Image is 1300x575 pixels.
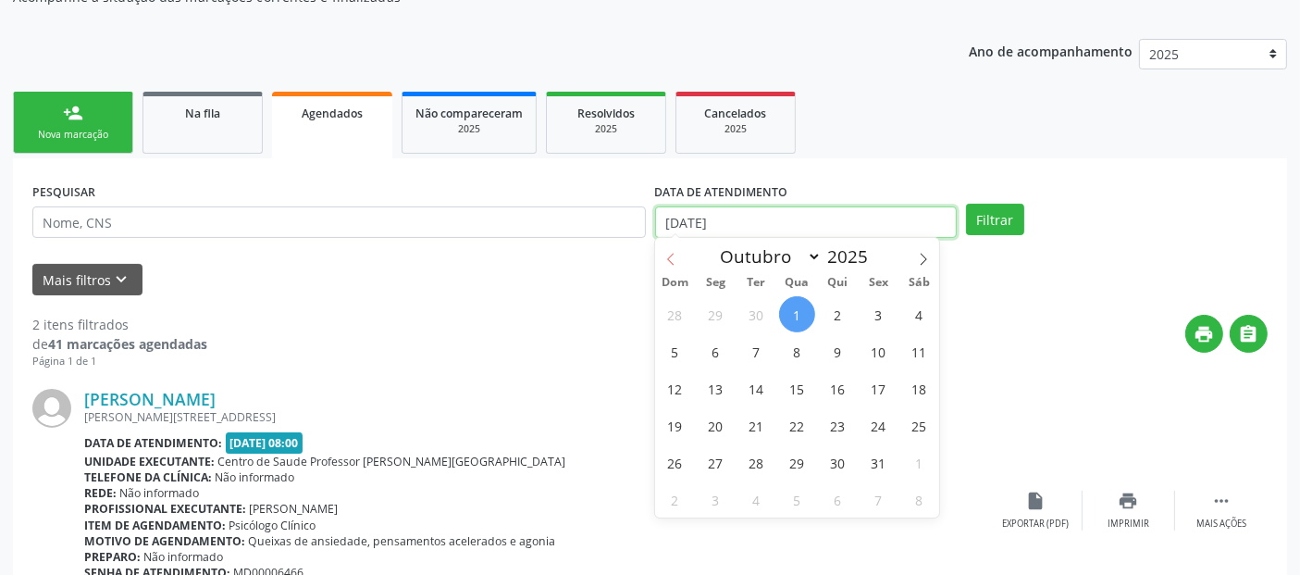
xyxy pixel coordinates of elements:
img: img [32,389,71,428]
span: Psicólogo Clínico [229,518,316,533]
span: Cancelados [705,106,767,121]
i: print [1195,324,1215,344]
span: Outubro 23, 2025 [820,407,856,444]
strong: 41 marcações agendadas [48,335,207,353]
span: Outubro 5, 2025 [657,333,693,369]
b: Motivo de agendamento: [84,533,245,549]
span: Novembro 4, 2025 [738,481,774,518]
i: print [1119,491,1139,511]
span: Ter [737,277,777,289]
span: [PERSON_NAME] [250,501,339,517]
span: Outubro 21, 2025 [738,407,774,444]
span: Outubro 30, 2025 [820,444,856,481]
span: Outubro 11, 2025 [901,333,937,369]
span: Não informado [216,469,295,485]
span: Não informado [120,485,200,501]
span: Outubro 10, 2025 [860,333,897,369]
button: Mais filtroskeyboard_arrow_down [32,264,142,296]
button:  [1230,315,1268,353]
div: de [32,334,207,354]
span: Outubro 25, 2025 [901,407,937,444]
span: Queixas de ansiedade, pensamentos acelerados e agonia [249,533,556,549]
span: Outubro 14, 2025 [738,370,774,406]
input: Year [822,244,883,269]
span: Não informado [144,549,224,565]
input: Nome, CNS [32,206,646,238]
b: Rede: [84,485,117,501]
span: Outubro 27, 2025 [698,444,734,481]
span: Agendados [302,106,363,121]
i: keyboard_arrow_down [112,269,132,290]
div: Mais ações [1196,518,1246,531]
a: [PERSON_NAME] [84,389,216,409]
span: Novembro 5, 2025 [779,481,815,518]
div: Nova marcação [27,128,119,142]
span: Resolvidos [577,106,635,121]
span: Outubro 15, 2025 [779,370,815,406]
span: Novembro 3, 2025 [698,481,734,518]
b: Profissional executante: [84,501,246,517]
span: Novembro 2, 2025 [657,481,693,518]
span: [DATE] 08:00 [226,432,303,454]
i:  [1239,324,1259,344]
span: Outubro 16, 2025 [820,370,856,406]
span: Outubro 8, 2025 [779,333,815,369]
span: Outubro 9, 2025 [820,333,856,369]
span: Outubro 24, 2025 [860,407,897,444]
span: Setembro 30, 2025 [738,296,774,332]
span: Outubro 31, 2025 [860,444,897,481]
div: person_add [63,103,83,123]
span: Dom [655,277,696,289]
span: Outubro 7, 2025 [738,333,774,369]
label: DATA DE ATENDIMENTO [655,178,788,206]
span: Outubro 13, 2025 [698,370,734,406]
span: Outubro 29, 2025 [779,444,815,481]
span: Outubro 20, 2025 [698,407,734,444]
span: Outubro 3, 2025 [860,296,897,332]
select: Month [712,244,823,269]
span: Outubro 6, 2025 [698,333,734,369]
b: Telefone da clínica: [84,469,212,485]
span: Setembro 28, 2025 [657,296,693,332]
div: 2 itens filtrados [32,315,207,334]
input: Selecione um intervalo [655,206,957,238]
span: Não compareceram [415,106,523,121]
i:  [1211,491,1232,511]
div: 2025 [415,122,523,136]
span: Na fila [185,106,220,121]
label: PESQUISAR [32,178,95,206]
div: [PERSON_NAME][STREET_ADDRESS] [84,409,990,425]
span: Outubro 18, 2025 [901,370,937,406]
div: Página 1 de 1 [32,354,207,369]
span: Outubro 22, 2025 [779,407,815,444]
span: Centro de Saude Professor [PERSON_NAME][GEOGRAPHIC_DATA] [218,454,566,469]
span: Outubro 17, 2025 [860,370,897,406]
b: Unidade executante: [84,454,215,469]
div: 2025 [689,122,782,136]
span: Qui [818,277,859,289]
b: Data de atendimento: [84,435,222,451]
span: Outubro 4, 2025 [901,296,937,332]
span: Outubro 28, 2025 [738,444,774,481]
span: Outubro 12, 2025 [657,370,693,406]
i: insert_drive_file [1026,491,1046,511]
button: Filtrar [966,204,1024,235]
span: Seg [696,277,737,289]
span: Novembro 8, 2025 [901,481,937,518]
span: Qua [777,277,818,289]
b: Item de agendamento: [84,518,226,533]
p: Ano de acompanhamento [969,39,1133,62]
div: Imprimir [1108,518,1149,531]
span: Sáb [898,277,939,289]
button: print [1185,315,1223,353]
span: Outubro 2, 2025 [820,296,856,332]
span: Outubro 19, 2025 [657,407,693,444]
span: Setembro 29, 2025 [698,296,734,332]
span: Outubro 26, 2025 [657,444,693,481]
span: Novembro 7, 2025 [860,481,897,518]
span: Outubro 1, 2025 [779,296,815,332]
b: Preparo: [84,549,141,565]
div: Exportar (PDF) [1003,518,1070,531]
span: Novembro 1, 2025 [901,444,937,481]
div: 2025 [560,122,652,136]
